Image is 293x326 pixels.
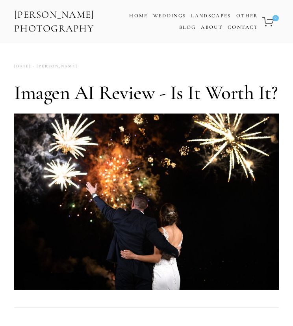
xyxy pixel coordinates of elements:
a: 0 items in cart [261,12,280,31]
span: 0 [273,15,279,21]
a: Weddings [153,13,186,19]
a: Landscapes [191,13,231,19]
a: Home [129,10,148,22]
a: About [201,22,223,33]
a: Contact [228,22,258,33]
time: [DATE] [14,61,31,72]
h1: Imagen AI Review - Is It Worth It? [14,81,279,104]
a: [PERSON_NAME] [31,61,78,72]
a: Other [236,13,258,19]
a: Blog [179,22,196,33]
a: [PERSON_NAME] Photography [13,6,123,37]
